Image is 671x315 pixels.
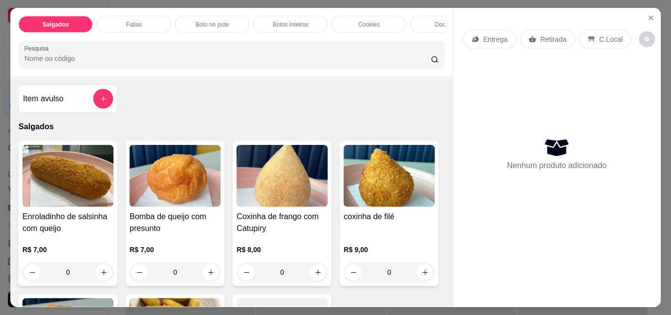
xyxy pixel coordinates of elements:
[132,264,147,280] button: decrease-product-quantity
[236,211,328,234] h4: Coxinha de frango com Catupiry
[93,89,113,109] button: add-separate-item
[417,264,433,280] button: increase-product-quantity
[130,245,221,255] p: R$ 7,00
[196,21,229,29] p: Bolo no pote
[343,245,435,255] p: R$ 9,00
[23,211,114,234] h4: Enroladinho de salsinha com queijo
[236,245,328,255] p: R$ 8,00
[239,264,254,280] button: decrease-product-quantity
[507,160,607,172] p: Nenhum produto adicionado
[130,145,221,207] img: product-image
[25,264,40,280] button: decrease-product-quantity
[343,211,435,223] h4: coxinha de filé
[483,34,507,44] p: Entrega
[130,211,221,234] h4: Bomba de queijo com presunto
[23,145,114,207] img: product-image
[643,10,658,26] button: Close
[203,264,219,280] button: increase-product-quantity
[639,31,655,47] button: decrease-product-quantity
[435,21,459,29] p: Docinhos
[345,264,361,280] button: decrease-product-quantity
[23,245,114,255] p: R$ 7,00
[540,34,566,44] p: Retirada
[96,264,112,280] button: increase-product-quantity
[273,21,308,29] p: Bolos inteiros
[310,264,326,280] button: increase-product-quantity
[42,21,69,29] p: Salgados
[23,93,64,105] h4: Item avulso
[25,44,52,53] label: Pesquisa
[25,54,431,63] input: Pesquisa
[358,21,380,29] p: Cookies
[236,145,328,207] img: product-image
[343,145,435,207] img: product-image
[599,34,622,44] p: C.Local
[18,121,444,133] p: Salgados
[126,21,142,29] p: Fatias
